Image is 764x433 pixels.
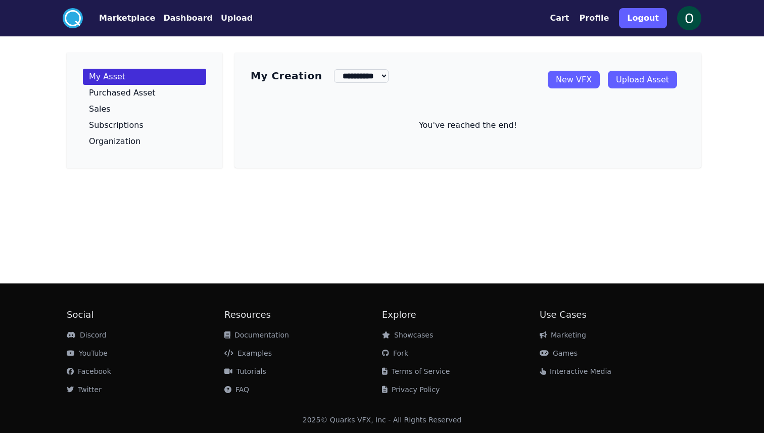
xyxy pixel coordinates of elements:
[67,331,107,339] a: Discord
[67,308,224,322] h2: Social
[580,12,609,24] button: Profile
[224,308,382,322] h2: Resources
[303,415,462,425] div: 2025 © Quarks VFX, Inc - All Rights Reserved
[99,12,155,24] button: Marketplace
[382,386,440,394] a: Privacy Policy
[83,101,206,117] a: Sales
[224,386,249,394] a: FAQ
[382,349,408,357] a: Fork
[548,71,600,88] a: New VFX
[83,12,155,24] a: Marketplace
[221,12,253,24] button: Upload
[67,367,111,375] a: Facebook
[619,4,667,32] a: Logout
[89,73,125,81] p: My Asset
[83,117,206,133] a: Subscriptions
[619,8,667,28] button: Logout
[155,12,213,24] a: Dashboard
[89,105,111,113] p: Sales
[224,367,266,375] a: Tutorials
[677,6,701,30] img: profile
[89,89,156,97] p: Purchased Asset
[213,12,253,24] a: Upload
[163,12,213,24] button: Dashboard
[540,308,697,322] h2: Use Cases
[382,331,433,339] a: Showcases
[382,367,450,375] a: Terms of Service
[83,133,206,150] a: Organization
[67,349,108,357] a: YouTube
[67,386,102,394] a: Twitter
[83,69,206,85] a: My Asset
[540,349,578,357] a: Games
[251,119,685,131] p: You've reached the end!
[89,137,140,146] p: Organization
[251,69,322,83] h3: My Creation
[540,331,586,339] a: Marketing
[382,308,540,322] h2: Explore
[89,121,144,129] p: Subscriptions
[608,71,677,88] a: Upload Asset
[83,85,206,101] a: Purchased Asset
[540,367,611,375] a: Interactive Media
[224,331,289,339] a: Documentation
[224,349,272,357] a: Examples
[550,12,569,24] button: Cart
